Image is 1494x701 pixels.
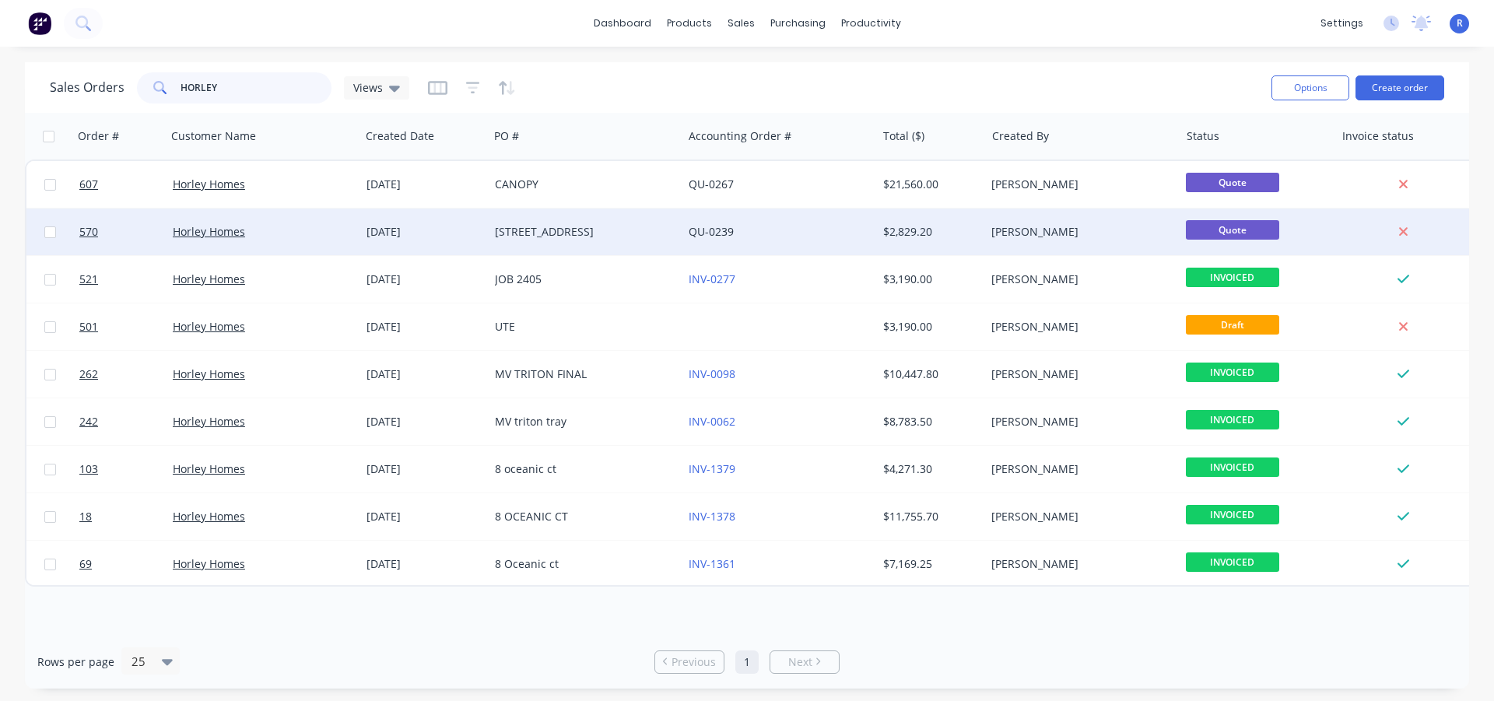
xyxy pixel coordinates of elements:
span: Quote [1186,220,1279,240]
div: sales [720,12,763,35]
span: 570 [79,224,98,240]
div: MV TRITON FINAL [495,366,668,382]
div: $8,783.50 [883,414,974,429]
span: INVOICED [1186,363,1279,382]
div: [DATE] [366,509,482,524]
div: Accounting Order # [689,128,791,144]
span: 18 [79,509,92,524]
div: 8 oceanic ct [495,461,668,477]
div: Created Date [366,128,434,144]
a: INV-0098 [689,366,735,381]
a: Horley Homes [173,319,245,334]
a: 570 [79,209,173,255]
a: 262 [79,351,173,398]
div: JOB 2405 [495,272,668,287]
div: Invoice status [1342,128,1414,144]
a: INV-1361 [689,556,735,571]
span: INVOICED [1186,552,1279,572]
a: Horley Homes [173,414,245,429]
div: Created By [992,128,1049,144]
span: 521 [79,272,98,287]
a: INV-0277 [689,272,735,286]
span: Previous [672,654,716,670]
div: $21,560.00 [883,177,974,192]
div: [PERSON_NAME] [991,224,1164,240]
div: [PERSON_NAME] [991,461,1164,477]
a: QU-0239 [689,224,734,239]
span: INVOICED [1186,410,1279,429]
div: purchasing [763,12,833,35]
div: [DATE] [366,272,482,287]
div: $11,755.70 [883,509,974,524]
span: INVOICED [1186,505,1279,524]
div: [STREET_ADDRESS] [495,224,668,240]
a: 607 [79,161,173,208]
div: PO # [494,128,519,144]
div: $4,271.30 [883,461,974,477]
a: Horley Homes [173,366,245,381]
input: Search... [181,72,332,103]
div: UTE [495,319,668,335]
div: [DATE] [366,414,482,429]
a: Horley Homes [173,272,245,286]
div: settings [1313,12,1371,35]
div: Status [1187,128,1219,144]
a: QU-0267 [689,177,734,191]
div: 8 OCEANIC CT [495,509,668,524]
div: [DATE] [366,224,482,240]
span: Quote [1186,173,1279,192]
div: $3,190.00 [883,272,974,287]
div: [PERSON_NAME] [991,556,1164,572]
img: Factory [28,12,51,35]
div: [PERSON_NAME] [991,366,1164,382]
div: Order # [78,128,119,144]
span: 501 [79,319,98,335]
a: 69 [79,541,173,587]
div: [PERSON_NAME] [991,414,1164,429]
span: INVOICED [1186,457,1279,477]
a: Page 1 is your current page [735,650,759,674]
a: 521 [79,256,173,303]
button: Create order [1355,75,1444,100]
div: [PERSON_NAME] [991,177,1164,192]
a: 242 [79,398,173,445]
button: Options [1271,75,1349,100]
a: Next page [770,654,839,670]
div: $2,829.20 [883,224,974,240]
div: [DATE] [366,366,482,382]
a: Horley Homes [173,177,245,191]
span: 607 [79,177,98,192]
ul: Pagination [648,650,846,674]
div: $3,190.00 [883,319,974,335]
span: 69 [79,556,92,572]
span: Next [788,654,812,670]
span: 262 [79,366,98,382]
span: Views [353,79,383,96]
div: MV triton tray [495,414,668,429]
div: [PERSON_NAME] [991,272,1164,287]
a: 18 [79,493,173,540]
div: [DATE] [366,177,482,192]
a: INV-0062 [689,414,735,429]
div: products [659,12,720,35]
a: Horley Homes [173,461,245,476]
div: [PERSON_NAME] [991,319,1164,335]
span: 242 [79,414,98,429]
div: $10,447.80 [883,366,974,382]
a: dashboard [586,12,659,35]
div: [DATE] [366,319,482,335]
span: 103 [79,461,98,477]
div: 8 Oceanic ct [495,556,668,572]
a: INV-1378 [689,509,735,524]
div: [PERSON_NAME] [991,509,1164,524]
span: R [1457,16,1463,30]
a: Horley Homes [173,556,245,571]
div: [DATE] [366,556,482,572]
a: Previous page [655,654,724,670]
div: productivity [833,12,909,35]
div: [DATE] [366,461,482,477]
div: $7,169.25 [883,556,974,572]
a: Horley Homes [173,509,245,524]
span: INVOICED [1186,268,1279,287]
div: Customer Name [171,128,256,144]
